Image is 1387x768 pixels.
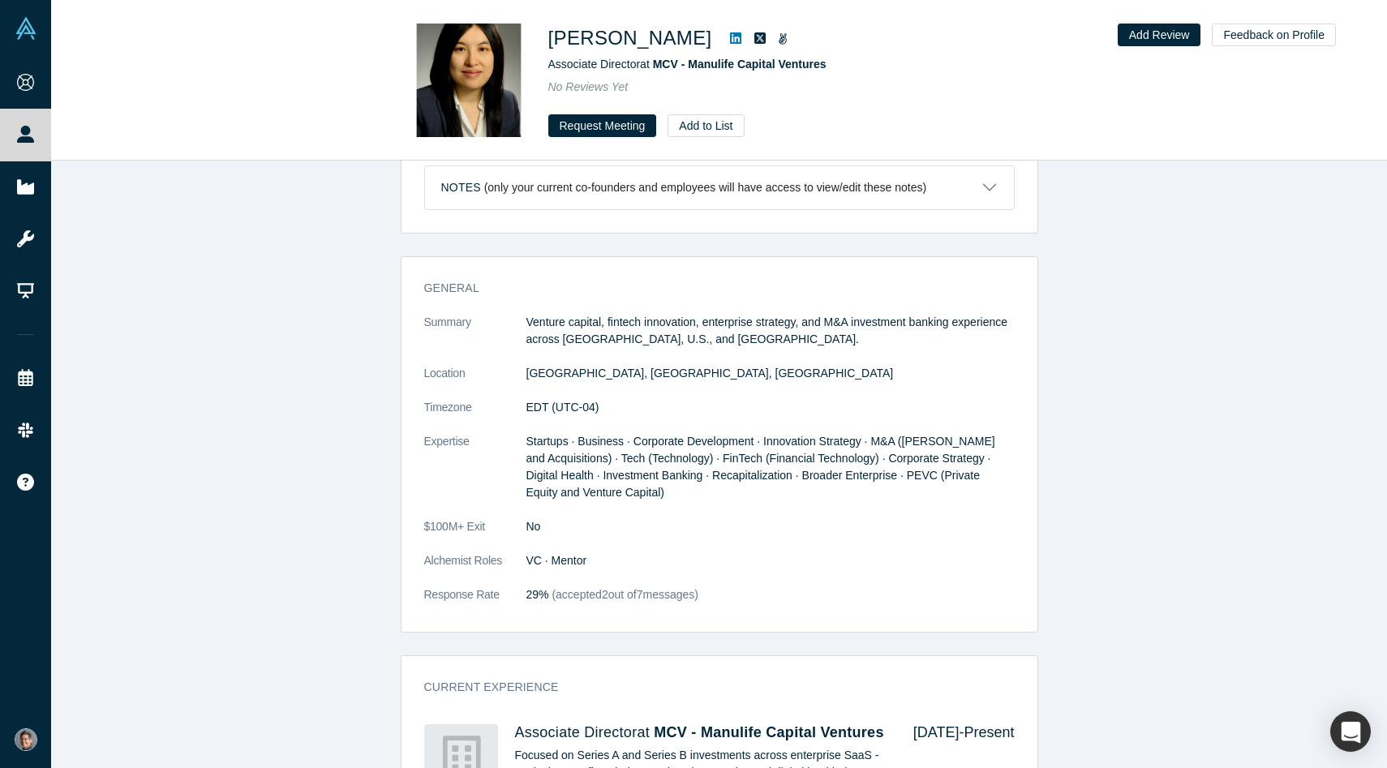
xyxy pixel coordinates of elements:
[1212,24,1336,46] button: Feedback on Profile
[424,314,526,365] dt: Summary
[654,724,883,740] a: MCV - Manulife Capital Ventures
[441,179,481,196] h3: Notes
[549,588,698,601] span: (accepted 2 out of 7 messages)
[424,365,526,399] dt: Location
[424,433,526,518] dt: Expertise
[515,724,891,742] h4: Associate Director at
[424,518,526,552] dt: $100M+ Exit
[526,588,549,601] span: 29%
[526,314,1015,348] p: Venture capital, fintech innovation, enterprise strategy, and M&A investment banking experience a...
[425,166,1014,209] button: Notes (only your current co-founders and employees will have access to view/edit these notes)
[15,728,37,751] img: Charles Han's Account
[424,552,526,586] dt: Alchemist Roles
[526,552,1015,569] dd: VC · Mentor
[548,24,712,53] h1: [PERSON_NAME]
[653,58,827,71] a: MCV - Manulife Capital Ventures
[526,435,995,499] span: Startups · Business · Corporate Development · Innovation Strategy · M&A ([PERSON_NAME] and Acquis...
[1118,24,1201,46] button: Add Review
[526,399,1015,416] dd: EDT (UTC-04)
[548,80,629,93] span: No Reviews Yet
[15,17,37,40] img: Alchemist Vault Logo
[526,365,1015,382] dd: [GEOGRAPHIC_DATA], [GEOGRAPHIC_DATA], [GEOGRAPHIC_DATA]
[424,679,992,696] h3: Current Experience
[668,114,744,137] button: Add to List
[548,114,657,137] button: Request Meeting
[412,24,526,137] img: Cheryl Cheung's Profile Image
[424,586,526,620] dt: Response Rate
[548,58,827,71] span: Associate Director at
[424,280,992,297] h3: General
[526,518,1015,535] dd: No
[484,181,927,195] p: (only your current co-founders and employees will have access to view/edit these notes)
[424,399,526,433] dt: Timezone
